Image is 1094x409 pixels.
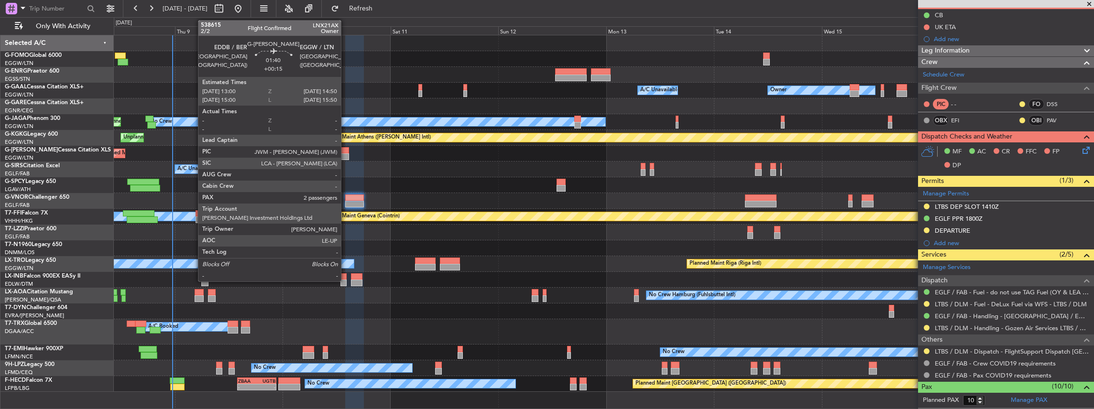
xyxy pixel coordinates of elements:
a: LTBS / DLM - Dispatch - FlightSupport Dispatch [GEOGRAPHIC_DATA] [935,347,1089,355]
a: EDLW/DTM [5,280,33,288]
a: G-GARECessna Citation XLS+ [5,100,84,106]
label: Planned PAX [923,396,959,405]
span: G-JAGA [5,116,27,121]
a: T7-LZZIPraetor 600 [5,226,56,232]
a: Schedule Crew [923,70,964,80]
span: T7-FFI [5,210,22,216]
div: LTBS DEP SLOT 1410Z [935,203,999,211]
a: Manage PAX [1011,396,1047,405]
div: No Crew [663,345,685,359]
span: LX-TRO [5,258,25,263]
a: EGGW/LTN [5,154,33,161]
span: (2/5) [1060,249,1073,259]
span: Only With Activity [25,23,101,30]
span: 9H-LPZ [5,362,24,367]
span: Crew [921,57,938,68]
div: - [257,384,275,390]
div: Mon 13 [606,26,714,35]
span: Services [921,249,946,260]
a: 9H-LPZLegacy 500 [5,362,55,367]
div: - - [951,100,973,108]
div: Sat 11 [391,26,499,35]
a: G-KGKGLegacy 600 [5,131,58,137]
div: DEPARTURE [935,226,970,235]
div: A/C Unavailable [177,162,217,176]
div: PIC [933,99,949,109]
span: LX-AOA [5,289,27,295]
a: G-[PERSON_NAME]Cessna Citation XLS [5,147,111,153]
span: FP [1052,147,1060,157]
a: G-GAALCessna Citation XLS+ [5,84,84,90]
div: Tue 14 [714,26,822,35]
span: G-VNOR [5,194,28,200]
a: EGLF/FAB [5,202,30,209]
a: EGGW/LTN [5,60,33,67]
span: Refresh [341,5,381,12]
div: Planned Maint Riga (Riga Intl) [689,257,761,271]
span: DP [952,161,961,171]
span: (10/10) [1052,381,1073,391]
a: LTBS / DLM - Handling - Gozen Air Services LTBS / DLM [935,324,1089,332]
div: A/C Unavailable [640,83,680,97]
span: Dispatch Checks and Weather [921,131,1012,142]
div: A/C Booked [148,320,178,334]
a: DNMM/LOS [5,249,34,256]
span: G-GARE [5,100,27,106]
span: G-GAAL [5,84,27,90]
div: Thu 9 [175,26,283,35]
button: Refresh [327,1,384,16]
a: G-JAGAPhenom 300 [5,116,60,121]
div: No Crew [307,377,329,391]
span: CR [1002,147,1010,157]
div: OBI [1028,115,1044,126]
a: T7-FFIFalcon 7X [5,210,48,216]
div: UGTB [257,378,275,384]
div: No Crew [150,115,172,129]
div: Owner [770,83,787,97]
div: Wed 8 [67,26,175,35]
a: EGLF / FAB - Pax COVID19 requirements [935,371,1051,379]
span: Others [921,334,942,345]
div: UK ETA [935,23,956,31]
a: EGLF / FAB - Handling - [GEOGRAPHIC_DATA] / EGLF / FAB [935,312,1089,320]
a: EGLF/FAB [5,233,30,240]
a: LX-TROLegacy 650 [5,258,56,263]
span: T7-TRX [5,321,24,326]
a: F-HECDFalcon 7X [5,377,52,383]
span: T7-EMI [5,346,23,352]
span: Leg Information [921,45,970,56]
span: Pax [921,382,932,393]
a: EGNR/CEG [5,107,33,114]
div: EGLF PPR 1800Z [935,215,983,223]
span: G-ENRG [5,68,27,74]
span: Flight Crew [921,83,957,94]
div: Unplanned Maint [GEOGRAPHIC_DATA] (Ataturk) [123,130,244,145]
div: Planned Maint [GEOGRAPHIC_DATA] ([GEOGRAPHIC_DATA]) [635,377,786,391]
a: EGGW/LTN [5,139,33,146]
div: Add new [934,35,1089,43]
div: FO [1028,99,1044,109]
a: G-SPCYLegacy 650 [5,179,56,184]
div: ZBAA [238,378,257,384]
a: Manage Services [923,263,971,272]
a: LX-INBFalcon 900EX EASy II [5,273,80,279]
span: LX-INB [5,273,23,279]
a: T7-N1960Legacy 650 [5,242,62,248]
a: VHHH/HKG [5,217,33,225]
a: T7-DYNChallenger 604 [5,305,67,311]
span: (1/3) [1060,175,1073,185]
a: G-FOMOGlobal 6000 [5,53,62,58]
button: Only With Activity [11,19,104,34]
a: T7-TRXGlobal 6500 [5,321,57,326]
a: DGAA/ACC [5,328,34,335]
a: LFMN/NCE [5,353,33,360]
a: G-ENRGPraetor 600 [5,68,59,74]
a: LFMD/CEQ [5,369,33,376]
a: EGGW/LTN [5,265,33,272]
a: DSS [1047,100,1068,108]
a: EVRA/[PERSON_NAME] [5,312,64,319]
a: [PERSON_NAME]/QSA [5,296,61,303]
a: LX-AOACitation Mustang [5,289,73,295]
a: EGLF / FAB - Crew COVID19 requirements [935,359,1056,367]
a: EGLF/FAB [5,170,30,177]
